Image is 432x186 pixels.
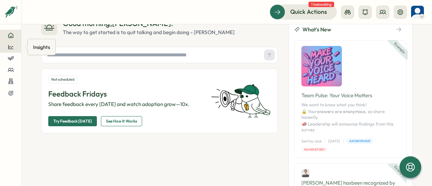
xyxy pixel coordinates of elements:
img: Survey Image [301,46,342,86]
p: We want to know what you think! 🔒 Your , so share honestly 📣 Leadership will announce findings fr... [301,102,400,133]
p: [DATE] [328,138,340,144]
div: The way to get started is to quit talking and begin doing - [PERSON_NAME] [63,29,235,36]
div: Not scheduled [48,76,77,83]
div: Insights [32,42,51,52]
p: Share feedback every [DATE] and watch adoption grow—10x. [48,101,203,108]
span: Anonymous [349,139,370,143]
button: Try Feedback [DATE] [48,116,97,126]
span: Try Feedback [DATE] [53,116,92,126]
span: What's New [302,25,331,34]
button: See How It Works [101,116,142,126]
img: Ben [301,169,309,177]
span: Quick Actions [290,7,327,16]
p: | [343,138,344,144]
p: | [324,138,325,144]
span: See How It Works [106,116,137,126]
p: Feedback Fridays [48,89,203,99]
button: Quick Actions [270,4,337,19]
span: Mandatory [304,147,325,152]
p: Team Pulse: Your Voice Matters [301,92,400,99]
span: answers are anonymous [317,109,366,114]
p: Sent by: Jack [301,138,322,144]
img: Hanny Nachshon [411,6,424,19]
span: 1 task waiting [308,2,334,7]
